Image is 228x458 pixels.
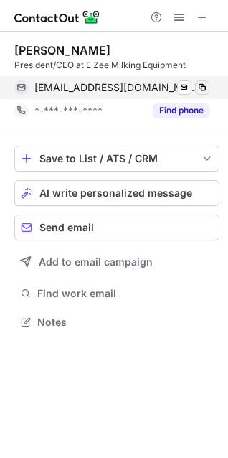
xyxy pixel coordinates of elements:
div: President/CEO at E Zee Milking Equipment [14,59,219,72]
button: Add to email campaign [14,249,219,275]
button: Notes [14,312,219,332]
div: [PERSON_NAME] [14,43,110,57]
span: [EMAIL_ADDRESS][DOMAIN_NAME] [34,81,199,94]
button: Reveal Button [153,103,209,118]
span: Find work email [37,287,214,300]
div: Save to List / ATS / CRM [39,153,194,164]
button: Find work email [14,284,219,304]
span: Notes [37,316,214,329]
span: Add to email campaign [39,256,153,268]
button: Send email [14,215,219,240]
button: save-profile-one-click [14,146,219,172]
button: AI write personalized message [14,180,219,206]
span: AI write personalized message [39,187,192,199]
span: Send email [39,222,94,233]
img: ContactOut v5.3.10 [14,9,100,26]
